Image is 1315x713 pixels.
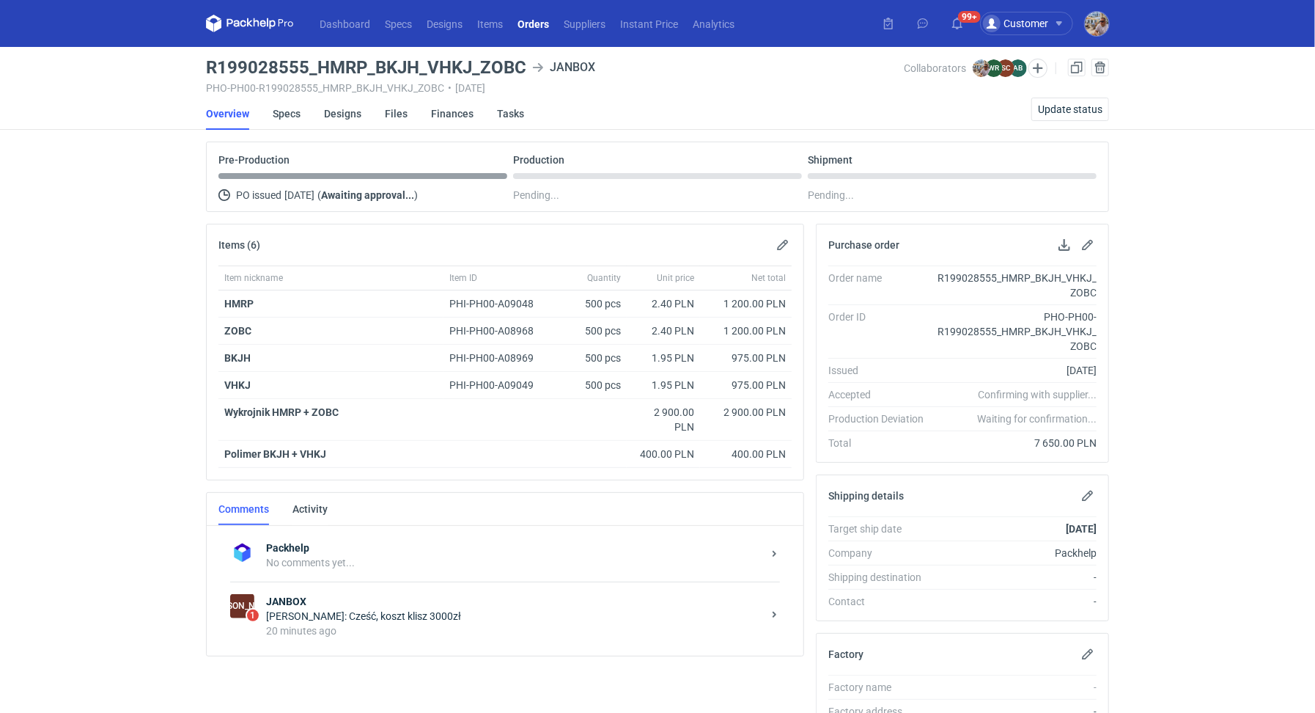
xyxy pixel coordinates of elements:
a: ZOBC [224,325,251,337]
span: Collaborators [905,62,967,74]
a: Overview [206,98,249,130]
a: Designs [324,98,361,130]
a: Designs [419,15,470,32]
figcaption: [PERSON_NAME] [230,594,254,618]
figcaption: AB [1009,59,1027,77]
div: 2 900.00 PLN [633,405,694,434]
div: Total [828,436,935,450]
div: PHI-PH00-A08968 [449,323,548,338]
div: Factory name [828,680,935,695]
span: Pending... [513,186,559,204]
div: 1 200.00 PLN [706,323,786,338]
div: Contact [828,594,935,609]
div: R199028555_HMRP_BKJH_VHKJ_ZOBC [935,271,1097,300]
div: Michał Palasek [1085,12,1109,36]
div: Company [828,546,935,560]
a: Files [385,98,408,130]
div: Target ship date [828,522,935,536]
a: VHKJ [224,379,251,391]
span: Item nickname [224,272,283,284]
em: Confirming with supplier... [978,389,1097,401]
div: PHI-PH00-A09049 [449,378,548,392]
div: 500 pcs [553,345,627,372]
figcaption: SC [997,59,1014,77]
a: Finances [431,98,474,130]
div: 1.95 PLN [633,351,694,365]
div: 400.00 PLN [706,447,786,461]
button: Edit factory details [1079,646,1097,663]
strong: Awaiting approval... [321,189,414,201]
div: 2 900.00 PLN [706,405,786,420]
div: No comments yet... [266,555,762,570]
p: Pre-Production [218,154,290,166]
span: ( [317,189,321,201]
a: Duplicate [1068,59,1086,76]
span: Update status [1038,104,1102,114]
div: 400.00 PLN [633,447,694,461]
div: 500 pcs [553,372,627,399]
a: Orders [510,15,556,32]
a: Items [470,15,510,32]
em: Waiting for confirmation... [977,412,1097,426]
a: Comments [218,493,269,525]
div: Shipping destination [828,570,935,585]
div: 2.40 PLN [633,296,694,311]
a: HMRP [224,298,254,310]
button: Edit purchase order [1079,236,1097,254]
div: JANBOX [532,59,595,76]
div: PHO-PH00-R199028555_HMRP_BKJH_VHKJ_ZOBC [DATE] [206,82,905,94]
span: • [448,82,452,94]
img: Packhelp [230,541,254,565]
div: - [935,570,1097,585]
h2: Factory [828,648,863,660]
div: Order ID [828,310,935,354]
div: Pending... [808,186,1097,204]
button: Edit collaborators [1028,59,1047,78]
button: Cancel order [1091,59,1109,76]
div: 500 pcs [553,318,627,345]
div: Production Deviation [828,412,935,426]
span: Net total [751,272,786,284]
div: 975.00 PLN [706,351,786,365]
button: Download PO [1056,236,1073,254]
span: [DATE] [284,186,314,204]
figcaption: WR [985,59,1003,77]
div: [PERSON_NAME]: Cześć, koszt klisz 3000zł [266,609,762,624]
span: ) [414,189,418,201]
a: BKJH [224,352,251,364]
button: Edit items [774,236,792,254]
button: Update status [1031,98,1109,121]
div: Packhelp [935,546,1097,560]
div: [DATE] [935,363,1097,378]
strong: Wykrojnik HMRP + ZOBC [224,406,339,418]
div: 1.95 PLN [633,378,694,392]
a: Suppliers [556,15,613,32]
h2: Shipping details [828,490,904,502]
div: PHI-PH00-A09048 [449,296,548,311]
span: Unit price [657,272,694,284]
a: Dashboard [312,15,377,32]
button: Edit shipping details [1079,487,1097,505]
a: Analytics [685,15,742,32]
div: PHO-PH00-R199028555_HMRP_BKJH_VHKJ_ZOBC [935,310,1097,354]
span: Quantity [587,272,621,284]
button: 99+ [946,12,969,35]
div: Issued [828,363,935,378]
div: Order name [828,271,935,300]
div: 7 650.00 PLN [935,436,1097,450]
strong: [DATE] [1066,523,1097,535]
img: Michał Palasek [973,59,990,77]
div: 500 pcs [553,290,627,318]
div: Customer [983,15,1048,32]
div: Accepted [828,387,935,402]
h3: R199028555_HMRP_BKJH_VHKJ_ZOBC [206,59,526,76]
div: PO issued [218,186,507,204]
a: Tasks [497,98,524,130]
a: Activity [292,493,328,525]
div: - [935,594,1097,609]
